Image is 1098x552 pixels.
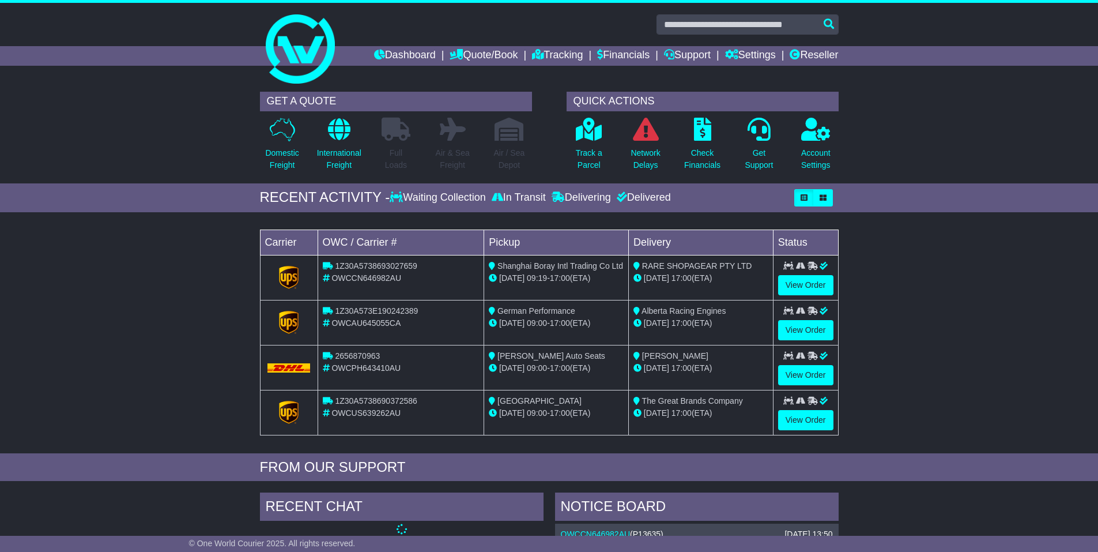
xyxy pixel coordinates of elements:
img: GetCarrierServiceLogo [279,401,299,424]
span: [DATE] [499,408,525,418]
span: 17:00 [671,408,692,418]
div: GET A QUOTE [260,92,532,111]
span: RARE SHOPAGEAR PTY LTD [642,261,752,271]
p: International Freight [317,147,361,171]
div: (ETA) [633,317,768,329]
a: CheckFinancials [684,117,721,178]
div: QUICK ACTIONS [567,92,839,111]
span: German Performance [497,306,575,316]
p: Get Support [745,147,773,171]
div: [DATE] 13:50 [784,530,832,539]
a: View Order [778,365,833,385]
p: Network Delays [631,147,660,171]
a: Tracking [532,46,583,66]
a: Reseller [790,46,838,66]
div: NOTICE BOARD [555,493,839,524]
a: DomesticFreight [265,117,299,178]
span: OWCCN646982AU [331,273,401,283]
span: Shanghai Boray Intl Trading Co Ltd [497,261,623,271]
a: Support [664,46,711,66]
span: 1Z30A5738690372586 [335,396,417,405]
div: FROM OUR SUPPORT [260,459,839,476]
div: (ETA) [633,362,768,374]
p: Domestic Freight [265,147,299,171]
a: GetSupport [744,117,773,178]
a: Track aParcel [575,117,603,178]
span: OWCAU645055CA [331,318,401,328]
span: [DATE] [644,318,669,328]
span: [DATE] [499,363,525,373]
span: 09:19 [527,273,547,283]
span: OWCUS639262AU [331,408,401,418]
td: Delivery [628,230,773,255]
a: AccountSettings [801,117,831,178]
p: Track a Parcel [576,147,602,171]
span: [PERSON_NAME] [642,351,708,361]
a: Dashboard [374,46,436,66]
a: View Order [778,275,833,295]
div: (ETA) [633,272,768,284]
a: OWCCN646982AU [561,530,631,539]
a: InternationalFreight [316,117,362,178]
p: Full Loads [382,147,410,171]
div: In Transit [489,191,549,204]
img: GetCarrierServiceLogo [279,311,299,334]
span: 17:00 [671,318,692,328]
a: View Order [778,410,833,430]
span: 1Z30A5738693027659 [335,261,417,271]
span: 1Z30A573E190242389 [335,306,418,316]
td: Pickup [484,230,629,255]
div: - (ETA) [489,317,624,329]
span: [DATE] [644,273,669,283]
div: - (ETA) [489,272,624,284]
span: [DATE] [644,408,669,418]
img: DHL.png [267,363,311,373]
div: - (ETA) [489,407,624,419]
a: Quote/Book [450,46,518,66]
td: Carrier [260,230,318,255]
span: Alberta Racing Engines [642,306,726,316]
span: [GEOGRAPHIC_DATA] [497,396,582,405]
p: Air / Sea Depot [494,147,525,171]
p: Check Financials [684,147,720,171]
div: RECENT CHAT [260,493,544,524]
div: Delivered [614,191,671,204]
p: Account Settings [801,147,831,171]
div: RECENT ACTIVITY - [260,189,390,206]
span: 17:00 [550,318,570,328]
span: OWCPH643410AU [331,363,401,373]
span: 17:00 [550,273,570,283]
td: Status [773,230,838,255]
span: [DATE] [499,273,525,283]
span: [DATE] [499,318,525,328]
span: 09:00 [527,408,547,418]
img: GetCarrierServiceLogo [279,266,299,289]
span: The Great Brands Company [642,396,743,405]
a: Financials [597,46,650,66]
div: - (ETA) [489,362,624,374]
p: Air & Sea Freight [436,147,470,171]
div: (ETA) [633,407,768,419]
span: 17:00 [671,363,692,373]
span: 09:00 [527,318,547,328]
div: Waiting Collection [390,191,488,204]
span: 17:00 [550,408,570,418]
span: 09:00 [527,363,547,373]
span: P13635 [633,530,661,539]
span: 2656870963 [335,351,380,361]
a: Settings [725,46,776,66]
a: NetworkDelays [630,117,661,178]
div: ( ) [561,530,833,539]
span: 17:00 [550,363,570,373]
a: View Order [778,320,833,340]
div: Delivering [549,191,614,204]
td: OWC / Carrier # [318,230,484,255]
span: 17:00 [671,273,692,283]
span: [DATE] [644,363,669,373]
span: [PERSON_NAME] Auto Seats [497,351,605,361]
span: © One World Courier 2025. All rights reserved. [189,539,356,548]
